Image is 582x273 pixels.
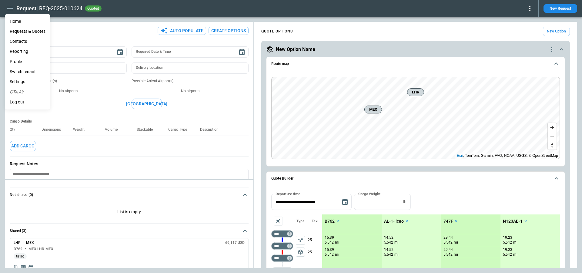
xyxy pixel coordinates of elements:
[5,67,50,77] li: Switch tenant
[5,36,50,46] a: Contacts
[5,16,50,26] a: Home
[5,87,50,97] li: GTA Air
[5,26,50,36] a: Requests & Quotes
[5,77,50,87] a: Settings
[5,46,50,56] a: Reporting
[5,97,50,107] li: Log out
[5,57,50,67] a: Profile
